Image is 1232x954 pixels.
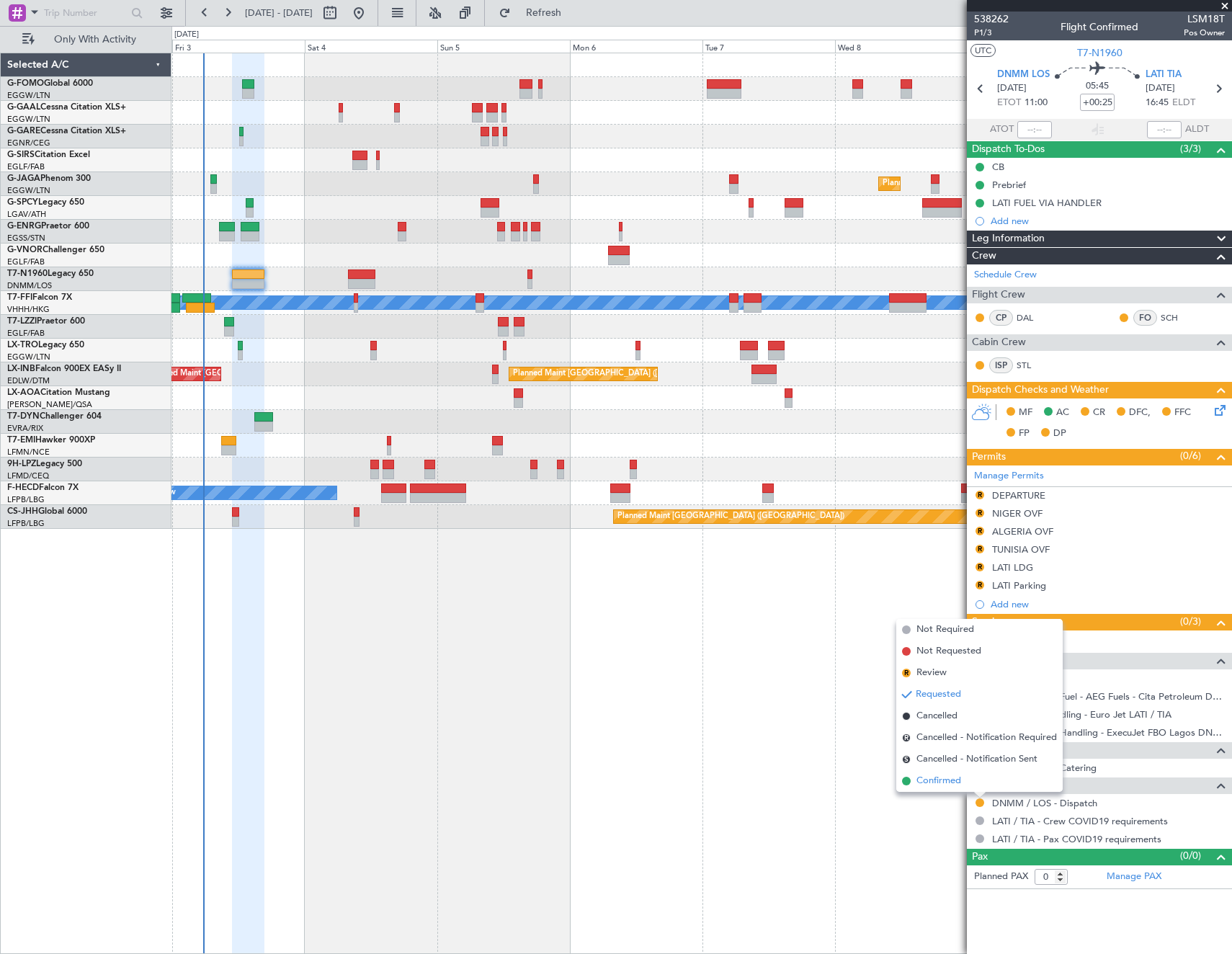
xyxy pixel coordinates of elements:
[437,40,570,53] div: Sun 5
[570,40,702,53] div: Mon 6
[1184,12,1225,27] span: LSM18T
[44,2,127,24] input: Trip Number
[7,257,45,267] a: EGLF/FAB
[7,151,35,159] span: G-SIRS
[916,644,981,659] span: Not Requested
[7,222,89,231] a: G-ENRGPraetor 600
[513,363,740,385] div: Planned Maint [GEOGRAPHIC_DATA] ([GEOGRAPHIC_DATA])
[972,334,1026,351] span: Cabin Crew
[916,752,1037,767] span: Cancelled - Notification Sent
[992,726,1225,739] a: DNMM / LOS - Handling - ExecuJet FBO Lagos DNMM / LOS
[7,269,48,278] span: T7-N1960
[991,215,1225,227] div: Add new
[1107,870,1161,884] a: Manage PAX
[7,341,84,349] a: LX-TROLegacy 650
[976,545,984,553] button: R
[1133,310,1157,326] div: FO
[7,198,38,207] span: G-SPCY
[7,460,36,468] span: 9H-LPZ
[1017,359,1049,372] a: STL
[997,81,1027,96] span: [DATE]
[7,317,37,326] span: T7-LZZI
[7,494,45,505] a: LFPB/LBG
[7,352,50,362] a: EGGW/LTN
[7,79,44,88] span: G-FOMO
[7,103,126,112] a: G-GAALCessna Citation XLS+
[7,436,95,445] a: T7-EMIHawker 900XP
[1180,141,1201,156] span: (3/3)
[7,399,92,410] a: [PERSON_NAME]/QSA
[7,151,90,159] a: G-SIRSCitation Excel
[997,68,1050,82] span: DNMM LOS
[1056,406,1069,420] span: AC
[916,687,961,702] span: Requested
[7,460,82,468] a: 9H-LPZLegacy 500
[7,79,93,88] a: G-FOMOGlobal 6000
[992,815,1168,827] a: LATI / TIA - Crew COVID19 requirements
[7,328,45,339] a: EGLF/FAB
[16,28,156,51] button: Only With Activity
[305,40,437,53] div: Sat 4
[7,114,50,125] a: EGGW/LTN
[902,755,911,764] span: S
[7,483,39,492] span: F-HECD
[1017,121,1052,138] input: --:--
[992,525,1053,538] div: ALGERIA OVF
[972,248,996,264] span: Crew
[916,774,961,788] span: Confirmed
[7,90,50,101] a: EGGW/LTN
[992,797,1097,809] a: DNMM / LOS - Dispatch
[7,375,50,386] a: EDLW/DTM
[974,27,1009,39] span: P1/3
[916,731,1057,745] span: Cancelled - Notification Required
[37,35,152,45] span: Only With Activity
[974,870,1028,884] label: Planned PAX
[972,382,1109,398] span: Dispatch Checks and Weather
[7,423,43,434] a: EVRA/RIX
[7,269,94,278] a: T7-N1960Legacy 650
[1161,311,1193,324] a: SCH
[1184,27,1225,39] span: Pos Owner
[702,40,835,53] div: Tue 7
[7,233,45,244] a: EGSS/STN
[989,357,1013,373] div: ISP
[1025,96,1048,110] span: 11:00
[992,489,1045,501] div: DEPARTURE
[972,614,1009,630] span: Services
[514,8,574,18] span: Refresh
[7,483,79,492] a: F-HECDFalcon 7X
[7,185,50,196] a: EGGW/LTN
[7,222,41,231] span: G-ENRG
[7,436,35,445] span: T7-EMI
[7,412,102,421] a: T7-DYNChallenger 604
[7,174,40,183] span: G-JAGA
[1017,311,1049,324] a: DAL
[245,6,313,19] span: [DATE] - [DATE]
[916,623,974,637] span: Not Required
[172,40,305,53] div: Fri 3
[974,469,1044,483] a: Manage Permits
[1077,45,1122,61] span: T7-N1960
[972,849,988,865] span: Pax
[1180,614,1201,629] span: (0/3)
[1053,427,1066,441] span: DP
[7,388,40,397] span: LX-AOA
[7,161,45,172] a: EGLF/FAB
[974,12,1009,27] span: 538262
[976,581,984,589] button: R
[7,447,50,458] a: LFMN/NCE
[992,561,1033,574] div: LATI LDG
[1086,79,1109,94] span: 05:45
[992,708,1171,721] a: LATI / TIA - Handling - Euro Jet LATI / TIA
[7,507,38,516] span: CS-JHH
[1146,68,1182,82] span: LATI TIA
[1180,448,1201,463] span: (0/6)
[7,174,91,183] a: G-JAGAPhenom 300
[974,268,1037,282] a: Schedule Crew
[7,365,35,373] span: LX-INB
[1129,406,1151,420] span: DFC,
[7,246,104,254] a: G-VNORChallenger 650
[7,198,84,207] a: G-SPCYLegacy 650
[7,471,49,481] a: LFMD/CEQ
[7,317,85,326] a: T7-LZZIPraetor 600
